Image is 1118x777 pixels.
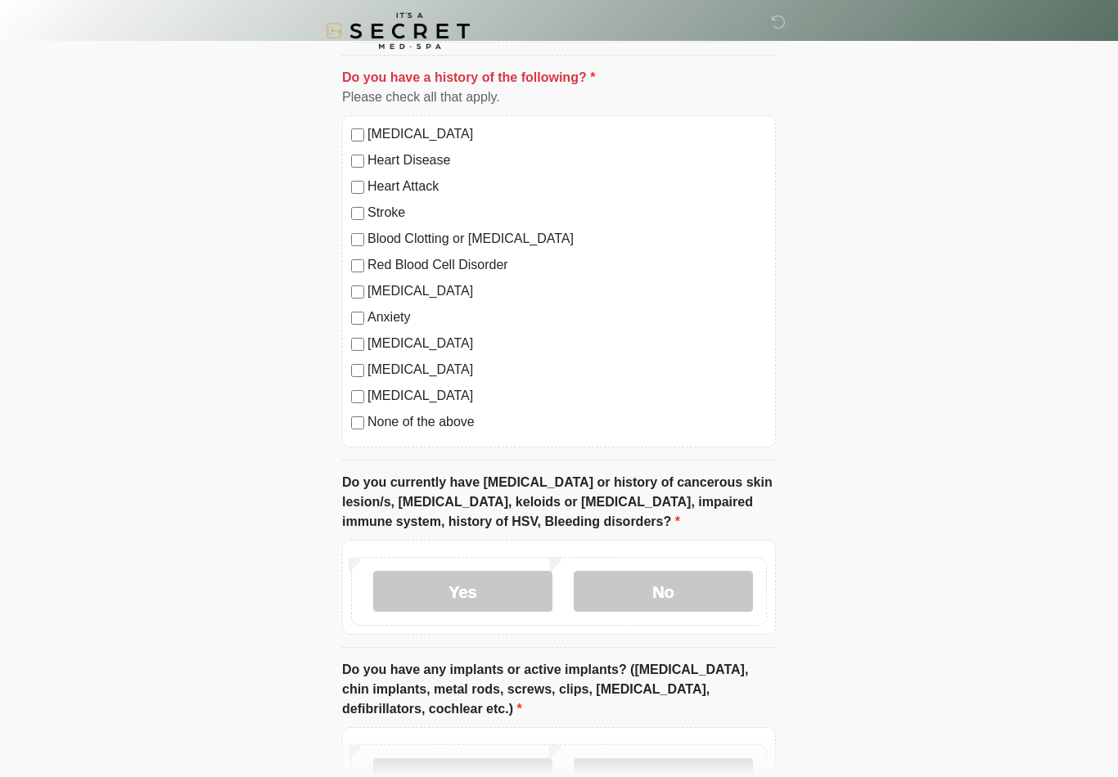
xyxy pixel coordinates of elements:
input: None of the above [351,416,364,429]
img: It's A Secret Med Spa Logo [326,12,470,49]
input: Anxiety [351,312,364,325]
label: Stroke [367,203,767,222]
label: None of the above [367,412,767,432]
input: Blood Clotting or [MEDICAL_DATA] [351,233,364,246]
label: Do you have a history of the following? [342,68,595,88]
input: [MEDICAL_DATA] [351,285,364,299]
label: [MEDICAL_DATA] [367,334,767,353]
label: Do you have any implants or active implants? ([MEDICAL_DATA], chin implants, metal rods, screws, ... [342,660,776,719]
label: [MEDICAL_DATA] [367,281,767,301]
input: [MEDICAL_DATA] [351,364,364,377]
div: Please check all that apply. [342,88,776,107]
input: Stroke [351,207,364,220]
label: Heart Disease [367,150,767,170]
label: [MEDICAL_DATA] [367,124,767,144]
input: [MEDICAL_DATA] [351,128,364,141]
input: Red Blood Cell Disorder [351,259,364,272]
label: Yes [373,571,552,612]
input: [MEDICAL_DATA] [351,390,364,403]
label: [MEDICAL_DATA] [367,360,767,380]
input: [MEDICAL_DATA] [351,338,364,351]
input: Heart Attack [351,181,364,194]
label: Anxiety [367,308,767,327]
label: Red Blood Cell Disorder [367,255,767,275]
label: Blood Clotting or [MEDICAL_DATA] [367,229,767,249]
label: Heart Attack [367,177,767,196]
input: Heart Disease [351,155,364,168]
label: No [574,571,753,612]
label: Do you currently have [MEDICAL_DATA] or history of cancerous skin lesion/s, [MEDICAL_DATA], keloi... [342,473,776,532]
label: [MEDICAL_DATA] [367,386,767,406]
